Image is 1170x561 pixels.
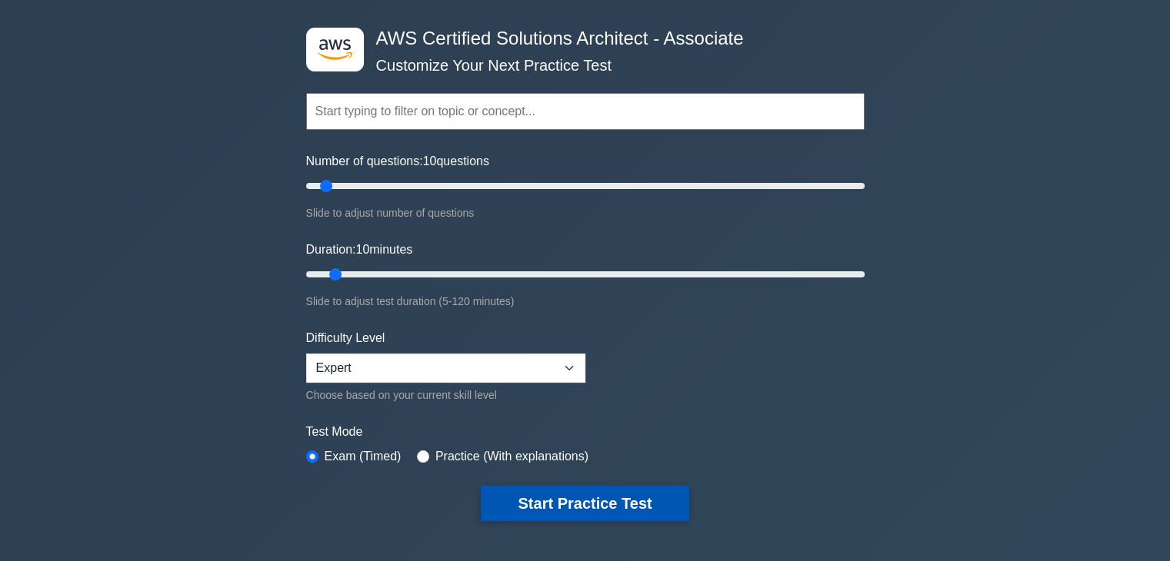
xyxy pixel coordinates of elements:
[325,447,402,466] label: Exam (Timed)
[306,386,585,404] div: Choose based on your current skill level
[306,152,489,171] label: Number of questions: questions
[306,204,865,222] div: Slide to adjust number of questions
[423,154,437,168] span: 10
[435,447,588,466] label: Practice (With explanations)
[306,423,865,441] label: Test Mode
[306,93,865,130] input: Start typing to filter on topic or concept...
[306,241,413,259] label: Duration: minutes
[306,292,865,310] div: Slide to adjust test duration (5-120 minutes)
[355,243,369,256] span: 10
[370,28,789,50] h4: AWS Certified Solutions Architect - Associate
[306,329,385,347] label: Difficulty Level
[481,486,688,521] button: Start Practice Test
